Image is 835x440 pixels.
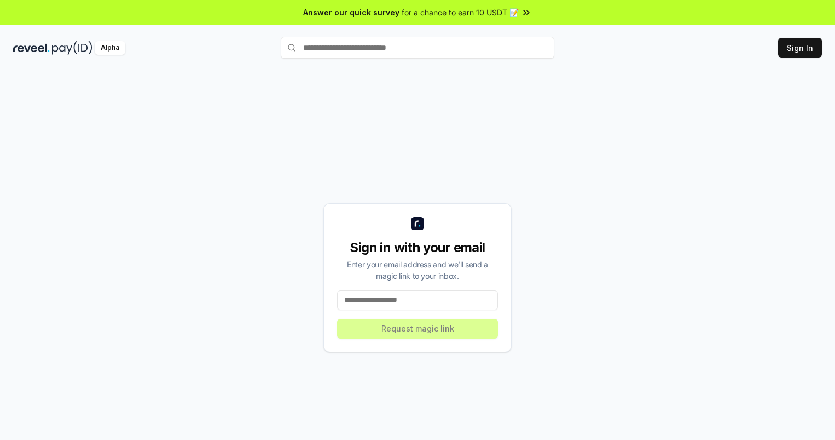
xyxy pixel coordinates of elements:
div: Alpha [95,41,125,55]
img: reveel_dark [13,41,50,55]
div: Enter your email address and we’ll send a magic link to your inbox. [337,259,498,282]
button: Sign In [778,38,822,58]
span: for a chance to earn 10 USDT 📝 [402,7,519,18]
div: Sign in with your email [337,239,498,256]
img: pay_id [52,41,92,55]
span: Answer our quick survey [303,7,399,18]
img: logo_small [411,217,424,230]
